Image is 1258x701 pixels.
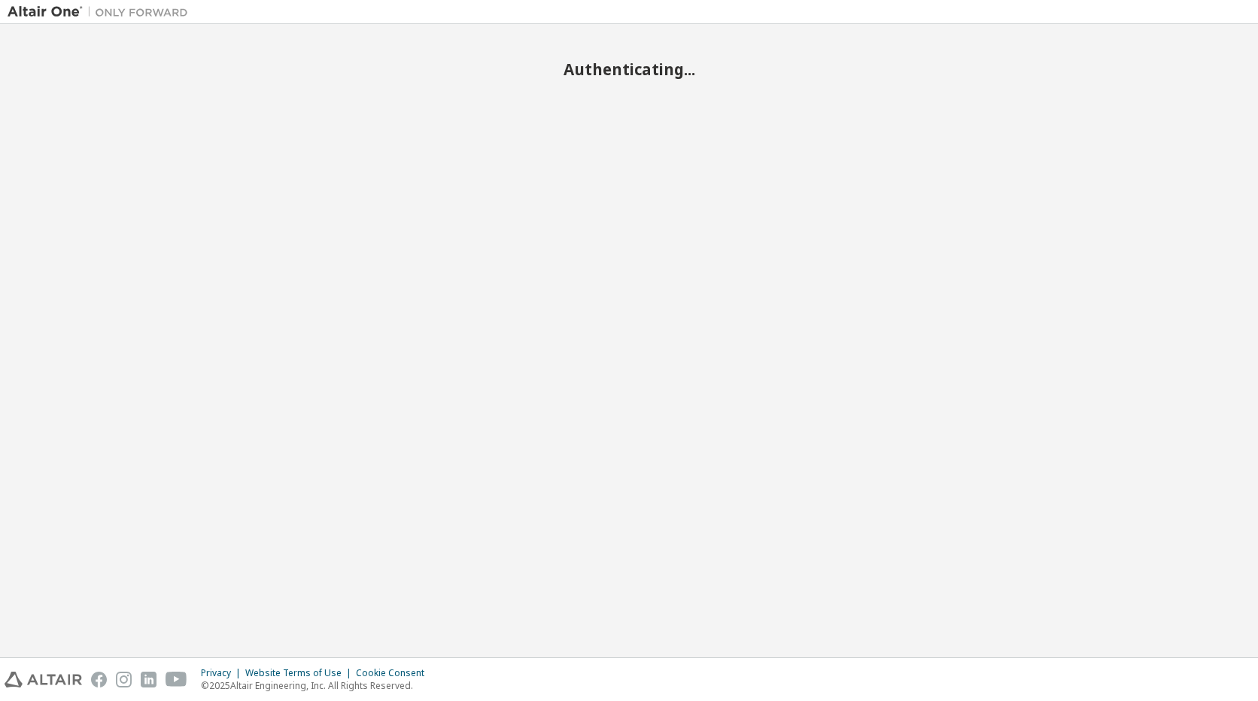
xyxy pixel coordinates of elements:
[201,679,433,692] p: © 2025 Altair Engineering, Inc. All Rights Reserved.
[91,672,107,687] img: facebook.svg
[201,667,245,679] div: Privacy
[116,672,132,687] img: instagram.svg
[8,59,1250,79] h2: Authenticating...
[166,672,187,687] img: youtube.svg
[5,672,82,687] img: altair_logo.svg
[245,667,356,679] div: Website Terms of Use
[141,672,156,687] img: linkedin.svg
[8,5,196,20] img: Altair One
[356,667,433,679] div: Cookie Consent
